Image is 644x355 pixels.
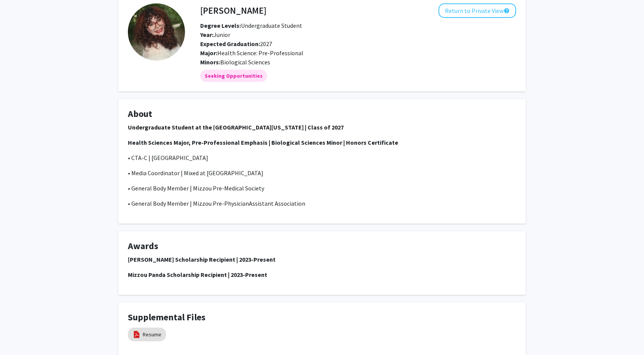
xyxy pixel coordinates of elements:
b: Minors: [200,58,220,66]
img: pdf_icon.png [132,330,141,339]
h4: About [128,109,516,120]
span: • General Body Member | Mizzou Pre-Medical Society [128,184,264,192]
b: Expected Graduation: [200,40,260,48]
span: Undergraduate Student [200,22,302,29]
strong: Health Sciences Major, Pre-Professional Emphasis | Biological Sciences Minor | Honors Certificate [128,139,398,146]
h4: Awards [128,241,516,252]
h4: [PERSON_NAME] [200,3,266,18]
strong: Mizzou Panda Scholarship Recipient | 2023-Present [128,271,267,278]
strong: [PERSON_NAME] Scholarship Recipient | 2023-Present [128,256,276,263]
button: Return to Private View [438,3,516,18]
b: Year: [200,31,214,38]
span: • CTA-C | [GEOGRAPHIC_DATA] [128,154,208,162]
span: 2027 [200,40,272,48]
span: Junior [200,31,230,38]
h4: Supplemental Files [128,312,516,323]
a: Resume [143,331,161,339]
span: • Media Coordinator | Mixed at [GEOGRAPHIC_DATA] [128,169,263,177]
mat-chip: Seeking Opportunities [200,70,267,82]
iframe: Chat [6,321,32,349]
span: Assistant Association [249,200,305,207]
img: Profile Picture [128,3,185,61]
mat-icon: help [504,6,510,15]
strong: Undergraduate Student at the [GEOGRAPHIC_DATA][US_STATE] | Class of 2027 [128,123,344,131]
span: Health Science: Pre-Professional [217,49,303,57]
span: • General Body Member | Mizzou Pre-Physician [128,200,249,207]
b: Major: [200,49,217,57]
span: Biological Sciences [220,58,270,66]
b: Degree Levels: [200,22,241,29]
